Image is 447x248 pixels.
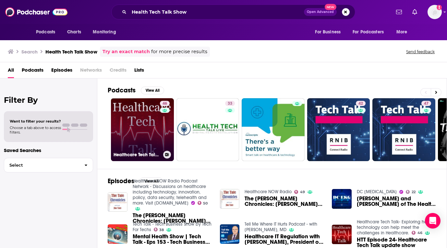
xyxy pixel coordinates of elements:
span: 22 [412,191,416,194]
a: Mental Health Show | Tech Talk - Eps 153 - Tech Business Show! [133,234,212,245]
span: Healthcare IT Regulation with [PERSON_NAME], President of [PERSON_NAME]; Host of the Health Tech ... [245,234,324,245]
a: 22 [406,190,416,194]
span: 42 [358,100,363,107]
h2: Filter By [4,95,93,105]
h2: Podcasts [108,86,136,94]
a: HTT Episode 24- Healthcare Tech Talk update show [357,237,436,248]
span: 46 [163,100,167,107]
a: 33 [176,98,239,161]
img: Healthcare IT Regulation with Kat McDavitt, President of Innsena; Host of the Health Tech Talk Show [220,224,240,244]
button: open menu [310,26,349,38]
a: 49 [294,190,305,194]
a: 33 [225,101,235,106]
a: EpisodesView All [108,177,163,185]
span: 50 [203,202,208,205]
a: Episodes [51,65,72,78]
button: Send feedback [404,49,437,54]
span: 33 [228,100,232,107]
a: Show notifications dropdown [410,6,420,18]
span: Select [4,163,79,167]
img: HTT Episode 24- Healthcare Tech Talk update show [332,225,352,244]
a: 46 [412,231,422,235]
a: Podcasts [22,65,43,78]
a: Healthcare NOW Radio Podcast Network - Discussions on healthcare including technology, innovation... [133,178,207,206]
a: Show notifications dropdown [393,6,405,18]
div: Open Intercom Messenger [425,213,441,229]
a: Lists [134,65,144,78]
span: New [325,4,336,10]
button: Open AdvancedNew [304,8,337,16]
a: 46Healthcare Tech Talk- Exploring how technology can help meet the challenges in Healthcare. [111,98,174,161]
span: Credits [110,65,127,78]
span: 38 [159,229,164,231]
a: Tech Talk - Tech Business Show by Tech For Techs [133,221,211,232]
span: Choose a tab above to access filters. [10,125,61,135]
span: Open Advanced [307,10,334,14]
img: User Profile [428,5,442,19]
a: 42 [307,98,370,161]
a: DC EKG [357,189,397,195]
img: The Tate Chronicles: Lisa Bari and Kat McDavitt, Co-Hosts of the Health Tech Talk Show [108,192,127,212]
input: Search podcasts, credits, & more... [129,7,304,17]
button: Select [4,158,93,172]
a: All [8,65,14,78]
button: Show profile menu [428,5,442,19]
a: Healthcare NOW Radio [245,189,292,195]
span: [PERSON_NAME] and [PERSON_NAME] of The Health Tech Talk Show on Healthcare Tech, Data, and Intero... [357,196,436,207]
a: 42 [356,101,366,106]
span: Want to filter your results? [10,119,61,124]
h2: Episodes [108,177,134,185]
a: The Tate Chronicles: Lisa Bari and Kat McDavitt, Co-Hosts of the Health Tech Talk Show [245,196,324,207]
img: Podchaser - Follow, Share and Rate Podcasts [5,6,67,18]
button: View All [139,177,163,185]
a: Charts [63,26,85,38]
span: for more precise results [151,48,207,55]
span: Monitoring [93,28,116,37]
a: PodcastsView All [108,86,164,94]
button: open menu [348,26,393,38]
button: open menu [31,26,64,38]
h3: Search [21,49,38,55]
a: 47 [421,101,431,106]
a: Tell Me Where IT Hurts Podcast - with Dr. Jay Anders, MD [245,221,317,232]
span: The [PERSON_NAME] Chronicles: [PERSON_NAME] and [PERSON_NAME], Co-Hosts of the Health Tech Talk Show [245,196,324,207]
img: Mental Health Show | Tech Talk - Eps 153 - Tech Business Show! [108,224,127,244]
p: Saved Searches [4,147,93,153]
button: open menu [392,26,416,38]
button: View All [141,87,164,94]
span: Podcasts [36,28,55,37]
a: Healthcare Tech Talk- Exploring how technology can help meet the challenges in Healthcare. [357,219,430,236]
a: Kat McDavitt and Lisa Bari of The Health Tech Talk Show on Healthcare Tech, Data, and Interoperab... [357,196,436,207]
a: 46 [160,101,170,106]
svg: Add a profile image [437,5,442,10]
img: Kat McDavitt and Lisa Bari of The Health Tech Talk Show on Healthcare Tech, Data, and Interoperab... [332,189,352,209]
img: The Tate Chronicles: Lisa Bari and Kat McDavitt, Co-Hosts of the Health Tech Talk Show [220,189,240,209]
span: 47 [424,100,429,107]
a: 47 [372,98,435,161]
a: Healthcare IT Regulation with Kat McDavitt, President of Innsena; Host of the Health Tech Talk Show [245,234,324,245]
div: Search podcasts, credits, & more... [111,5,355,19]
a: Try an exact match [103,48,150,55]
span: For Podcasters [353,28,384,37]
a: 50 [198,201,208,205]
span: For Business [315,28,341,37]
span: More [396,28,407,37]
a: 38 [154,228,164,231]
span: 46 [417,231,422,234]
button: open menu [88,26,124,38]
span: 49 [300,191,305,194]
span: Logged in as SolComms [428,5,442,19]
h3: Healthcare Tech Talk- Exploring how technology can help meet the challenges in Healthcare. [114,152,161,158]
